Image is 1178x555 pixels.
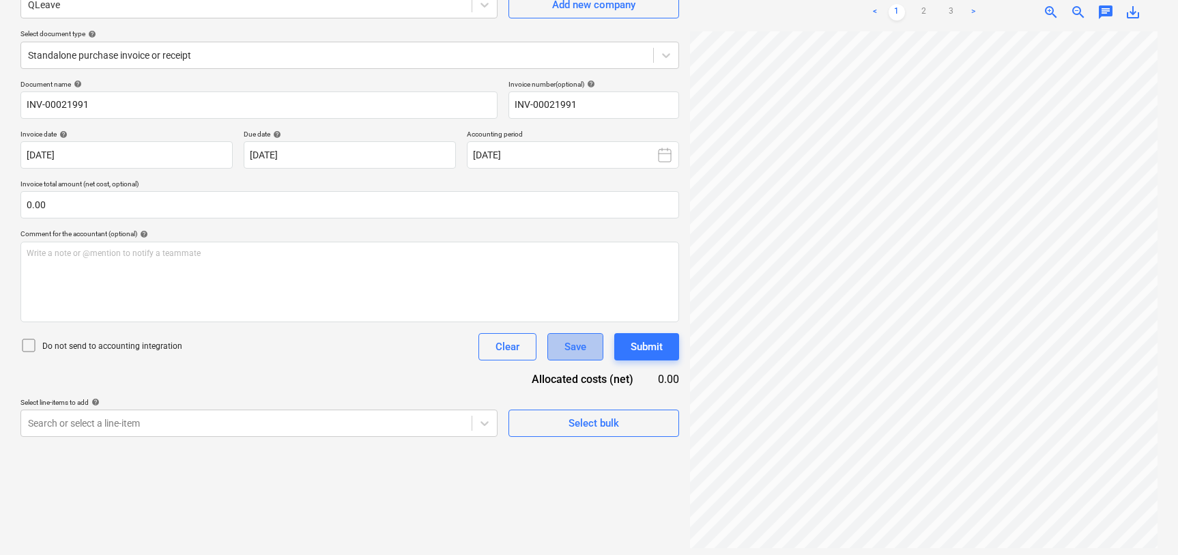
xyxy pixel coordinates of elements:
p: Invoice total amount (net cost, optional) [20,180,679,191]
div: Submit [631,338,663,356]
button: Select bulk [508,410,679,437]
span: help [71,80,82,88]
div: Invoice number (optional) [508,80,679,89]
button: [DATE] [467,141,679,169]
div: Select line-items to add [20,398,498,407]
span: help [57,130,68,139]
a: Page 3 [943,4,960,20]
div: Due date [244,130,456,139]
button: Save [547,333,603,360]
span: zoom_in [1043,4,1059,20]
a: Page 1 is your current page [889,4,905,20]
input: Invoice number [508,91,679,119]
div: Save [564,338,586,356]
input: Due date not specified [244,141,456,169]
div: Allocated costs (net) [502,371,655,387]
span: help [85,30,96,38]
div: Select document type [20,29,679,38]
div: 0.00 [655,371,679,387]
div: Document name [20,80,498,89]
span: chat [1097,4,1114,20]
span: help [137,230,148,238]
a: Previous page [867,4,883,20]
button: Submit [614,333,679,360]
span: help [270,130,281,139]
span: help [584,80,595,88]
span: save_alt [1125,4,1141,20]
div: Select bulk [569,414,619,432]
a: Next page [965,4,981,20]
input: Invoice total amount (net cost, optional) [20,191,679,218]
div: Invoice date [20,130,233,139]
iframe: Chat Widget [1110,489,1178,555]
p: Accounting period [467,130,679,141]
div: Comment for the accountant (optional) [20,229,679,238]
span: help [89,398,100,406]
p: Do not send to accounting integration [42,341,182,352]
input: Invoice date not specified [20,141,233,169]
span: zoom_out [1070,4,1087,20]
button: Clear [478,333,536,360]
div: Clear [495,338,519,356]
a: Page 2 [916,4,932,20]
input: Document name [20,91,498,119]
